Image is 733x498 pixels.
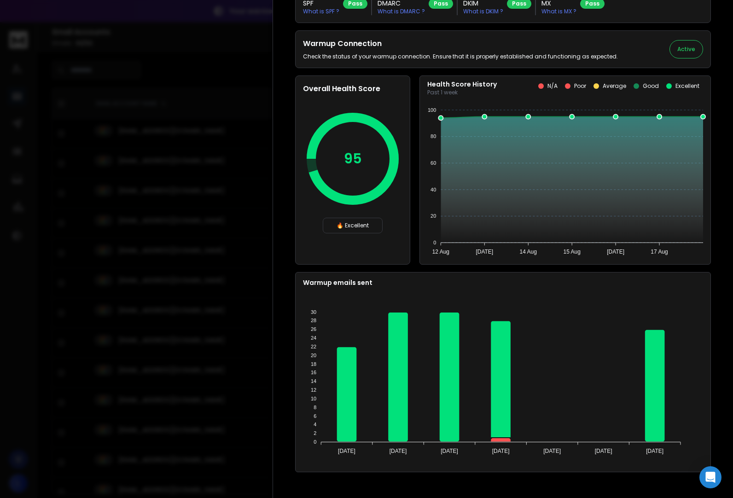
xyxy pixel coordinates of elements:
tspan: 0 [314,439,316,445]
p: Poor [574,82,586,90]
tspan: [DATE] [338,448,355,454]
p: Past 1 week [427,89,497,96]
p: Warmup emails sent [303,278,703,287]
tspan: 12 [311,387,316,393]
tspan: [DATE] [390,448,407,454]
tspan: 60 [430,160,436,166]
tspan: 12 Aug [432,249,449,255]
p: N/A [547,82,558,90]
p: What is SPF ? [303,8,339,15]
p: Check the status of your warmup connection. Ensure that it is properly established and functionin... [303,53,618,60]
tspan: 2 [314,430,316,436]
p: Excellent [675,82,699,90]
tspan: 28 [311,318,316,323]
tspan: 30 [311,309,316,315]
tspan: [DATE] [543,448,561,454]
p: Average [603,82,626,90]
tspan: [DATE] [646,448,663,454]
p: What is DMARC ? [378,8,425,15]
h2: Warmup Connection [303,38,618,49]
tspan: [DATE] [476,249,493,255]
p: What is MX ? [541,8,576,15]
tspan: 8 [314,405,316,410]
tspan: [DATE] [595,448,612,454]
tspan: 24 [311,335,316,341]
p: Health Score History [427,80,497,89]
p: What is DKIM ? [463,8,503,15]
tspan: 22 [311,344,316,349]
button: Active [669,40,703,58]
tspan: 14 [311,378,316,384]
tspan: 20 [430,213,436,219]
tspan: 40 [430,187,436,192]
tspan: [DATE] [492,448,510,454]
tspan: [DATE] [441,448,458,454]
div: 🔥 Excellent [323,218,383,233]
tspan: 17 Aug [651,249,668,255]
p: 95 [344,151,362,167]
tspan: 18 [311,361,316,367]
tspan: 0 [433,240,436,245]
tspan: 100 [428,107,436,113]
tspan: 15 Aug [563,249,580,255]
tspan: [DATE] [607,249,624,255]
h2: Overall Health Score [303,83,402,94]
tspan: 4 [314,422,316,427]
tspan: 26 [311,326,316,332]
tspan: 6 [314,413,316,419]
tspan: 14 Aug [520,249,537,255]
tspan: 20 [311,353,316,358]
tspan: 80 [430,133,436,139]
p: Good [643,82,659,90]
tspan: 10 [311,396,316,401]
tspan: 16 [311,370,316,375]
div: Open Intercom Messenger [699,466,721,488]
